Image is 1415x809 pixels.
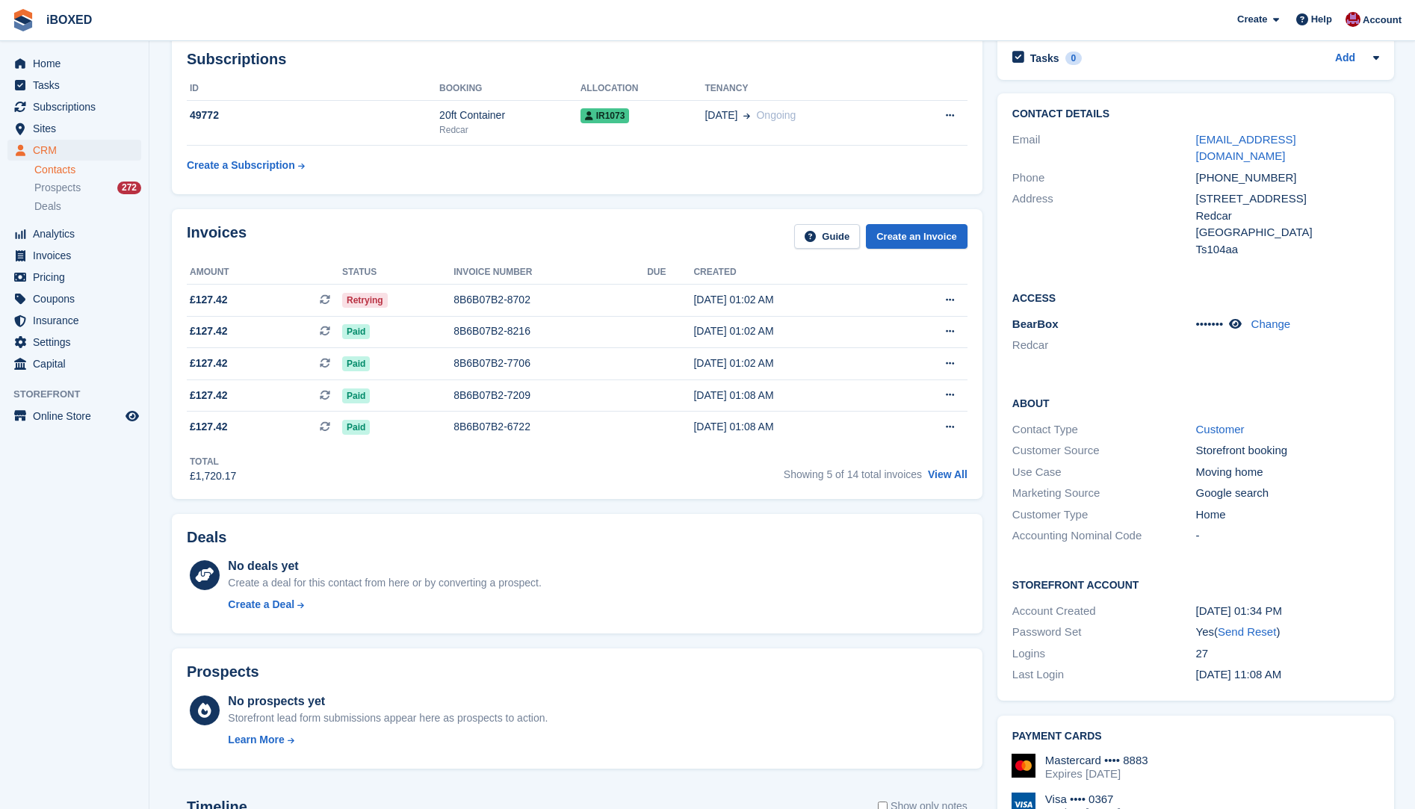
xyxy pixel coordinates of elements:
span: [DATE] [705,108,737,123]
th: Amount [187,261,342,285]
a: Change [1251,317,1291,330]
a: Send Reset [1218,625,1276,638]
h2: Access [1012,290,1379,305]
div: Contact Type [1012,421,1196,438]
span: £127.42 [190,419,228,435]
span: CRM [33,140,123,161]
span: Sites [33,118,123,139]
div: Moving home [1196,464,1380,481]
a: menu [7,245,141,266]
a: Add [1335,50,1355,67]
div: Email [1012,131,1196,165]
th: Status [342,261,453,285]
div: [DATE] 01:02 AM [693,292,890,308]
a: Prospects 272 [34,180,141,196]
div: 27 [1196,645,1380,663]
th: Allocation [580,77,705,101]
div: 49772 [187,108,439,123]
div: Expires [DATE] [1045,767,1148,781]
div: [DATE] 01:08 AM [693,419,890,435]
div: 8B6B07B2-7706 [453,356,647,371]
span: Create [1237,12,1267,27]
span: Subscriptions [33,96,123,117]
span: £127.42 [190,356,228,371]
span: Showing 5 of 14 total invoices [784,468,922,480]
div: Yes [1196,624,1380,641]
div: Visa •••• 0367 [1045,793,1121,806]
div: Address [1012,190,1196,258]
span: Account [1363,13,1402,28]
div: 8B6B07B2-8216 [453,323,647,339]
h2: Subscriptions [187,51,967,68]
a: Preview store [123,407,141,425]
li: Redcar [1012,337,1196,354]
span: Storefront [13,387,149,402]
span: Paid [342,388,370,403]
time: 2025-08-03 10:08:21 UTC [1196,668,1282,681]
img: stora-icon-8386f47178a22dfd0bd8f6a31ec36ba5ce8667c1dd55bd0f319d3a0aa187defe.svg [12,9,34,31]
a: Customer [1196,423,1245,436]
div: Total [190,455,236,468]
div: Google search [1196,485,1380,502]
div: Redcar [1196,208,1380,225]
div: Storefront lead form submissions appear here as prospects to action. [228,710,548,726]
div: Marketing Source [1012,485,1196,502]
div: 20ft Container [439,108,580,123]
div: Customer Source [1012,442,1196,459]
th: Due [647,261,693,285]
h2: Payment cards [1012,731,1379,743]
span: ( ) [1214,625,1280,638]
span: Analytics [33,223,123,244]
div: [GEOGRAPHIC_DATA] [1196,224,1380,241]
h2: About [1012,395,1379,410]
h2: Prospects [187,663,259,681]
div: Create a Subscription [187,158,295,173]
div: Password Set [1012,624,1196,641]
div: Learn More [228,732,284,748]
div: Logins [1012,645,1196,663]
span: Prospects [34,181,81,195]
a: menu [7,140,141,161]
img: Amanda Forder [1346,12,1360,27]
a: iBOXED [40,7,98,32]
th: Booking [439,77,580,101]
a: Guide [794,224,860,249]
span: £127.42 [190,292,228,308]
span: Invoices [33,245,123,266]
div: 8B6B07B2-8702 [453,292,647,308]
div: Account Created [1012,603,1196,620]
a: menu [7,353,141,374]
a: Deals [34,199,141,214]
div: Last Login [1012,666,1196,684]
a: Contacts [34,163,141,177]
span: Tasks [33,75,123,96]
div: No deals yet [228,557,541,575]
span: Pricing [33,267,123,288]
a: menu [7,332,141,353]
th: ID [187,77,439,101]
a: menu [7,53,141,74]
h2: Storefront Account [1012,577,1379,592]
div: 8B6B07B2-7209 [453,388,647,403]
a: menu [7,267,141,288]
div: Home [1196,506,1380,524]
a: menu [7,310,141,331]
a: menu [7,223,141,244]
div: Mastercard •••• 8883 [1045,754,1148,767]
div: Customer Type [1012,506,1196,524]
span: ••••••• [1196,317,1224,330]
h2: Deals [187,529,226,546]
div: [DATE] 01:08 AM [693,388,890,403]
a: Create an Invoice [866,224,967,249]
div: [DATE] 01:02 AM [693,356,890,371]
div: 8B6B07B2-6722 [453,419,647,435]
div: Create a Deal [228,597,294,613]
div: £1,720.17 [190,468,236,484]
span: Online Store [33,406,123,427]
th: Invoice number [453,261,647,285]
div: Redcar [439,123,580,137]
span: Capital [33,353,123,374]
a: Create a Deal [228,597,541,613]
a: View All [928,468,967,480]
div: 0 [1065,52,1083,65]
